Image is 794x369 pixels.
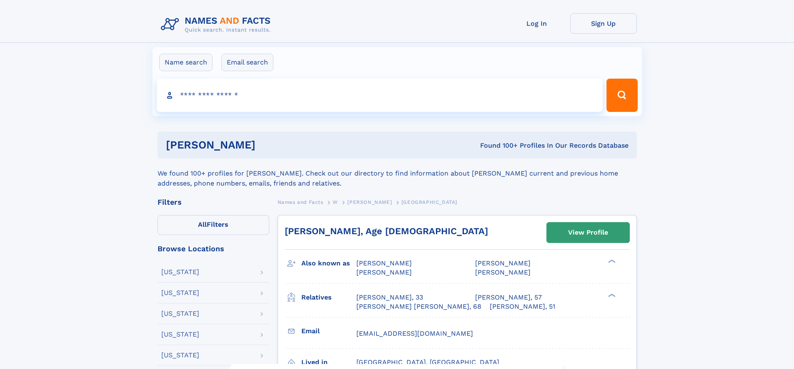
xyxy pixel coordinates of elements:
[301,256,356,270] h3: Also known as
[368,141,629,150] div: Found 100+ Profiles In Our Records Database
[278,197,323,207] a: Names and Facts
[166,140,368,150] h1: [PERSON_NAME]
[356,329,473,337] span: [EMAIL_ADDRESS][DOMAIN_NAME]
[347,197,392,207] a: [PERSON_NAME]
[158,215,269,235] label: Filters
[356,293,423,302] a: [PERSON_NAME], 33
[301,290,356,305] h3: Relatives
[333,199,338,205] span: W
[401,199,457,205] span: [GEOGRAPHIC_DATA]
[503,13,570,34] a: Log In
[606,79,637,112] button: Search Button
[547,223,629,243] a: View Profile
[356,268,412,276] span: [PERSON_NAME]
[475,259,531,267] span: [PERSON_NAME]
[356,302,481,311] a: [PERSON_NAME] [PERSON_NAME], 68
[221,54,273,71] label: Email search
[285,226,488,236] a: [PERSON_NAME], Age [DEMOGRAPHIC_DATA]
[333,197,338,207] a: W
[570,13,637,34] a: Sign Up
[161,290,199,296] div: [US_STATE]
[606,259,616,264] div: ❯
[475,293,542,302] a: [PERSON_NAME], 57
[568,223,608,242] div: View Profile
[158,198,269,206] div: Filters
[356,259,412,267] span: [PERSON_NAME]
[161,352,199,359] div: [US_STATE]
[158,158,637,188] div: We found 100+ profiles for [PERSON_NAME]. Check out our directory to find information about [PERS...
[161,310,199,317] div: [US_STATE]
[356,358,499,366] span: [GEOGRAPHIC_DATA], [GEOGRAPHIC_DATA]
[158,13,278,36] img: Logo Names and Facts
[347,199,392,205] span: [PERSON_NAME]
[161,269,199,275] div: [US_STATE]
[475,268,531,276] span: [PERSON_NAME]
[198,220,207,228] span: All
[159,54,213,71] label: Name search
[490,302,555,311] a: [PERSON_NAME], 51
[158,245,269,253] div: Browse Locations
[157,79,603,112] input: search input
[161,331,199,338] div: [US_STATE]
[606,292,616,298] div: ❯
[301,324,356,338] h3: Email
